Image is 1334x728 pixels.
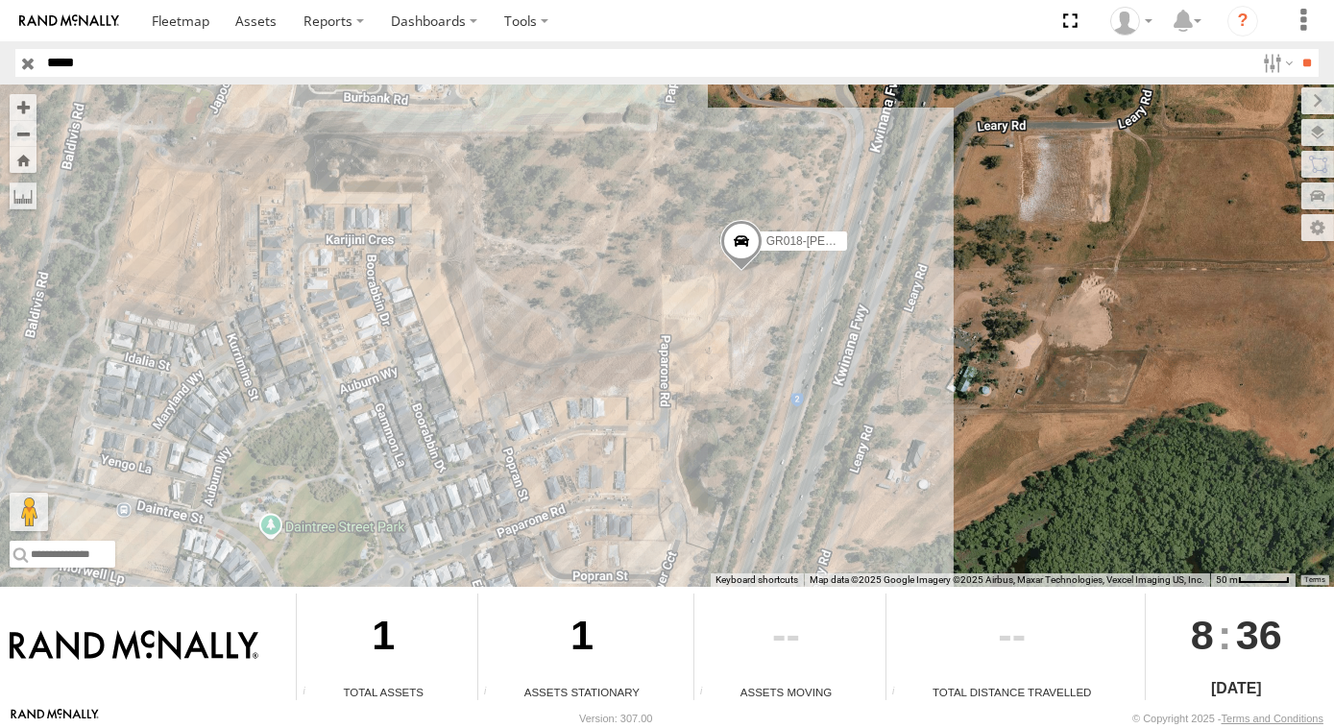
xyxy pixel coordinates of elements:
[1216,574,1238,585] span: 50 m
[10,182,36,209] label: Measure
[694,686,723,700] div: Total number of assets current in transit.
[1236,594,1282,676] span: 36
[1227,6,1258,36] i: ?
[297,686,326,700] div: Total number of Enabled Assets
[478,594,687,684] div: 1
[10,493,48,531] button: Drag Pegman onto the map to open Street View
[886,684,1138,700] div: Total Distance Travelled
[478,684,687,700] div: Assets Stationary
[765,234,901,248] span: GR018-[PERSON_NAME]
[694,684,879,700] div: Assets Moving
[478,686,507,700] div: Total number of assets current stationary.
[1301,214,1334,241] label: Map Settings
[10,120,36,147] button: Zoom out
[886,686,915,700] div: Total distance travelled by all assets within specified date range and applied filters
[1146,594,1327,676] div: :
[1210,573,1296,587] button: Map Scale: 50 m per 50 pixels
[19,14,119,28] img: rand-logo.svg
[297,594,470,684] div: 1
[1222,713,1323,724] a: Terms and Conditions
[11,709,99,728] a: Visit our Website
[10,94,36,120] button: Zoom in
[1305,575,1325,583] a: Terms (opens in new tab)
[1132,713,1323,724] div: © Copyright 2025 -
[1146,677,1327,700] div: [DATE]
[10,147,36,173] button: Zoom Home
[810,574,1204,585] span: Map data ©2025 Google Imagery ©2025 Airbus, Maxar Technologies, Vexcel Imaging US, Inc.
[716,573,798,587] button: Keyboard shortcuts
[1191,594,1214,676] span: 8
[579,713,652,724] div: Version: 307.00
[1255,49,1297,77] label: Search Filter Options
[297,684,470,700] div: Total Assets
[10,630,258,663] img: Rand McNally
[1104,7,1159,36] div: Jaydon Walker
